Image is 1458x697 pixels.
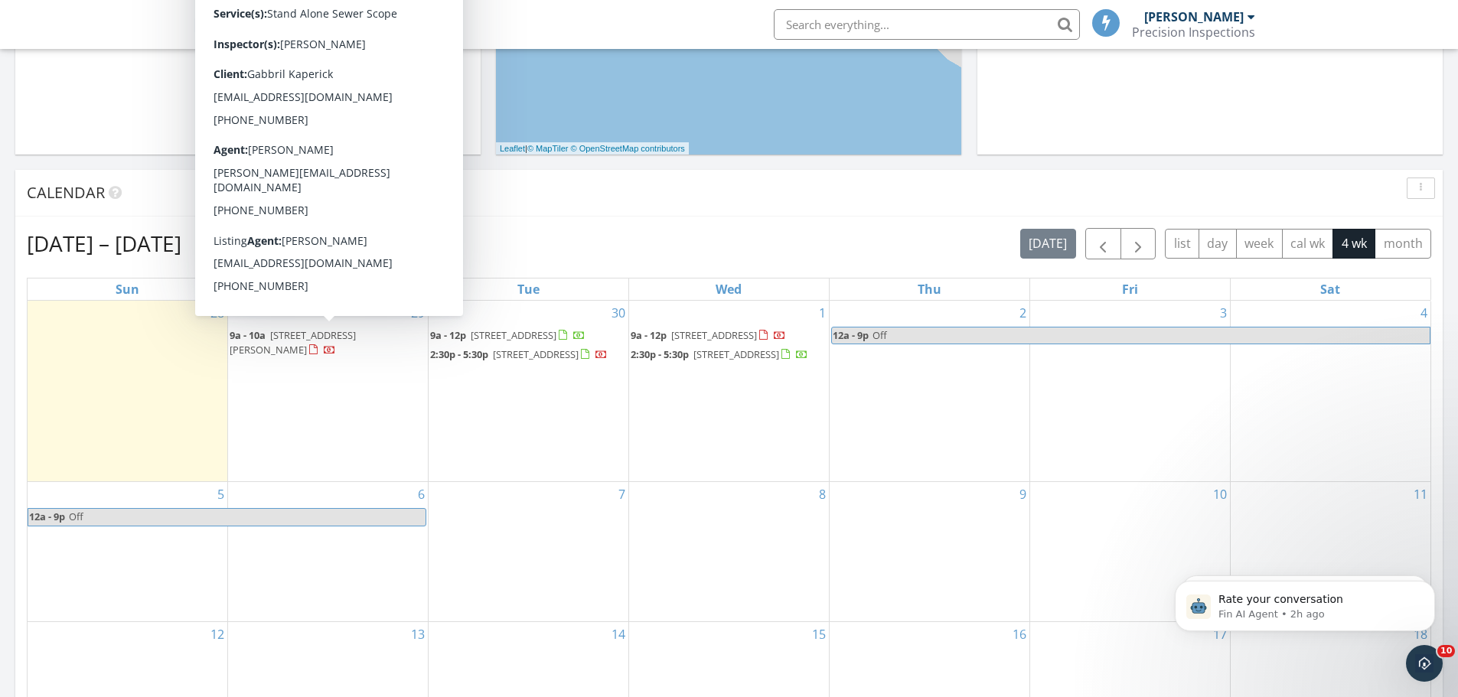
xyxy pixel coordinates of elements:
button: 4 wk [1332,229,1375,259]
td: Go to September 28, 2025 [28,301,228,482]
span: 9a - 10a [230,328,266,342]
a: Go to October 8, 2025 [816,482,829,506]
span: [STREET_ADDRESS] [671,328,757,342]
span: 12a - 9p [832,327,869,344]
a: 2:30p - 5:30p [STREET_ADDRESS] [430,346,627,364]
a: Friday [1119,278,1141,300]
input: Search everything... [774,9,1080,40]
img: The Best Home Inspection Software - Spectora [194,8,227,41]
a: 9a - 12p [STREET_ADDRESS] [430,327,627,345]
td: Go to October 4, 2025 [1230,301,1430,482]
div: [PERSON_NAME] [1144,9,1244,24]
button: Next [1120,228,1156,259]
iframe: Intercom live chat [1406,645,1443,682]
td: Go to October 1, 2025 [629,301,830,482]
button: day [1199,229,1237,259]
a: Monday [311,278,345,300]
a: 9a - 12p [STREET_ADDRESS] [430,328,585,342]
a: Go to October 14, 2025 [608,622,628,647]
span: SPECTORA [238,8,364,40]
td: Go to October 8, 2025 [629,482,830,621]
a: 2:30p - 5:30p [STREET_ADDRESS] [631,346,827,364]
a: Saturday [1317,278,1343,300]
a: Go to October 11, 2025 [1411,482,1430,506]
a: Go to October 12, 2025 [207,622,227,647]
td: Go to October 5, 2025 [28,482,228,621]
button: Previous [1085,228,1121,259]
span: 9a - 12p [631,328,667,342]
span: Calendar [27,182,105,203]
a: Go to October 7, 2025 [615,482,628,506]
td: Go to October 3, 2025 [1029,301,1230,482]
span: Off [69,510,83,523]
button: list [1165,229,1199,259]
td: Go to October 2, 2025 [829,301,1029,482]
span: 10 [1437,645,1455,657]
a: Go to October 5, 2025 [214,482,227,506]
a: Go to October 2, 2025 [1016,301,1029,325]
a: Go to October 3, 2025 [1217,301,1230,325]
span: 2:30p - 5:30p [631,347,689,361]
a: Leaflet [500,144,525,153]
div: Precision Inspections [1132,24,1255,40]
a: 2:30p - 5:30p [STREET_ADDRESS] [430,347,608,361]
span: 12a - 9p [28,509,66,525]
span: [STREET_ADDRESS] [493,347,579,361]
td: Go to October 11, 2025 [1230,482,1430,621]
button: week [1236,229,1283,259]
button: month [1375,229,1431,259]
button: cal wk [1282,229,1334,259]
a: 9a - 10a [STREET_ADDRESS][PERSON_NAME] [230,327,426,360]
iframe: Intercom notifications message [1152,549,1458,656]
a: 9a - 12p [STREET_ADDRESS] [631,328,786,342]
a: Go to October 10, 2025 [1210,482,1230,506]
span: [STREET_ADDRESS] [471,328,556,342]
a: Go to October 16, 2025 [1010,622,1029,647]
span: 2:30p - 5:30p [430,347,488,361]
a: Go to September 28, 2025 [207,301,227,325]
a: 9a - 12p [STREET_ADDRESS] [631,327,827,345]
a: Go to October 6, 2025 [415,482,428,506]
a: Sunday [113,278,142,300]
a: Go to September 29, 2025 [408,301,428,325]
a: © OpenStreetMap contributors [571,144,685,153]
span: Off [873,328,887,342]
a: Go to October 1, 2025 [816,301,829,325]
h2: [DATE] – [DATE] [27,228,181,259]
a: Tuesday [514,278,543,300]
td: Go to October 6, 2025 [228,482,429,621]
td: Go to September 30, 2025 [429,301,629,482]
a: 9a - 10a [STREET_ADDRESS][PERSON_NAME] [230,328,356,357]
a: Thursday [915,278,944,300]
td: Go to September 29, 2025 [228,301,429,482]
a: SPECTORA [194,21,364,53]
span: [STREET_ADDRESS] [693,347,779,361]
button: [DATE] [1020,229,1076,259]
span: 9a - 12p [430,328,466,342]
a: 2:30p - 5:30p [STREET_ADDRESS] [631,347,808,361]
td: Go to October 9, 2025 [829,482,1029,621]
a: Go to September 30, 2025 [608,301,628,325]
a: Go to October 13, 2025 [408,622,428,647]
div: | [496,142,689,155]
a: © MapTiler [527,144,569,153]
a: Wednesday [713,278,745,300]
td: Go to October 7, 2025 [429,482,629,621]
a: Go to October 9, 2025 [1016,482,1029,506]
a: Go to October 4, 2025 [1417,301,1430,325]
td: Go to October 10, 2025 [1029,482,1230,621]
span: [STREET_ADDRESS][PERSON_NAME] [230,328,356,357]
a: Go to October 15, 2025 [809,622,829,647]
